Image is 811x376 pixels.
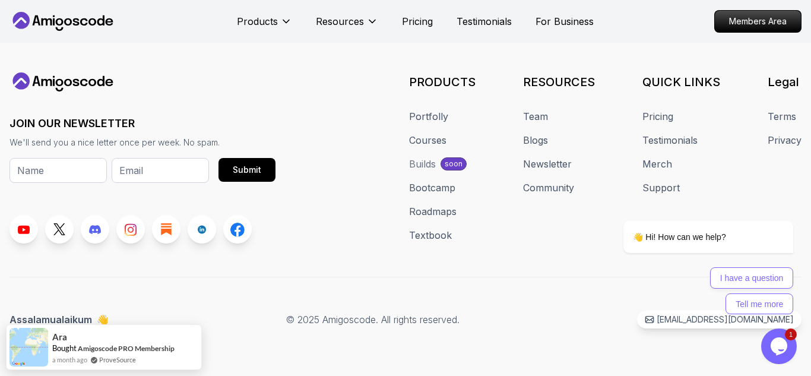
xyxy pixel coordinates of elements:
p: Assalamualaikum [9,312,109,327]
iframe: chat widget [585,127,799,323]
h3: QUICK LINKS [642,74,720,90]
h3: PRODUCTS [409,74,476,90]
p: © 2025 Amigoscode. All rights reserved. [286,312,460,327]
p: We'll send you a nice letter once per week. No spam. [9,137,275,148]
a: Blog link [152,215,180,244]
span: Bought [52,343,77,353]
span: Ara [52,332,67,342]
p: Products [237,14,278,29]
a: Blogs [523,133,548,147]
a: Portfolly [409,109,448,124]
a: Facebook link [223,215,252,244]
a: Testimonials [457,14,512,29]
h3: Legal [768,74,802,90]
a: Amigoscode PRO Membership [78,344,175,353]
a: Instagram link [116,215,145,244]
div: Submit [233,164,261,176]
a: ProveSource [99,355,136,365]
h3: RESOURCES [523,74,595,90]
a: For Business [536,14,594,29]
p: Members Area [715,11,801,32]
input: Name [9,158,107,183]
a: Newsletter [523,157,572,171]
input: Email [112,158,209,183]
h3: JOIN OUR NEWSLETTER [9,115,275,132]
span: 👋 [97,312,109,327]
span: a month ago [52,355,87,365]
a: Pricing [402,14,433,29]
button: Submit [218,158,275,182]
a: LinkedIn link [188,215,216,244]
a: Textbook [409,228,452,242]
p: soon [445,159,462,169]
a: Community [523,181,574,195]
a: Twitter link [45,215,74,244]
iframe: chat widget [761,328,799,364]
button: Resources [316,14,378,38]
a: Discord link [81,215,109,244]
img: provesource social proof notification image [9,328,48,366]
a: Pricing [642,109,673,124]
button: Products [237,14,292,38]
a: Members Area [714,10,802,33]
a: Bootcamp [409,181,455,195]
a: Courses [409,133,446,147]
p: Resources [316,14,364,29]
a: Youtube link [9,215,38,244]
div: Builds [409,157,436,171]
a: Team [523,109,548,124]
a: Terms [768,109,796,124]
a: Roadmaps [409,204,457,219]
